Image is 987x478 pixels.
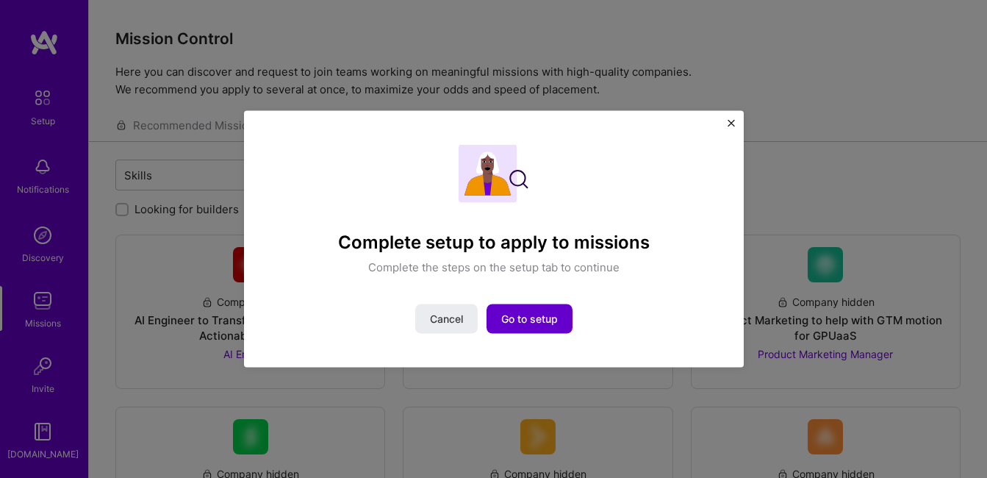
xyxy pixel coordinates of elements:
button: Cancel [415,304,478,333]
span: Go to setup [501,311,558,326]
button: Go to setup [487,304,573,333]
img: Complete setup illustration [459,145,528,203]
button: Close [728,120,735,135]
p: Complete the steps on the setup tab to continue [368,259,620,274]
h4: Complete setup to apply to missions [338,232,650,254]
span: Cancel [430,311,463,326]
